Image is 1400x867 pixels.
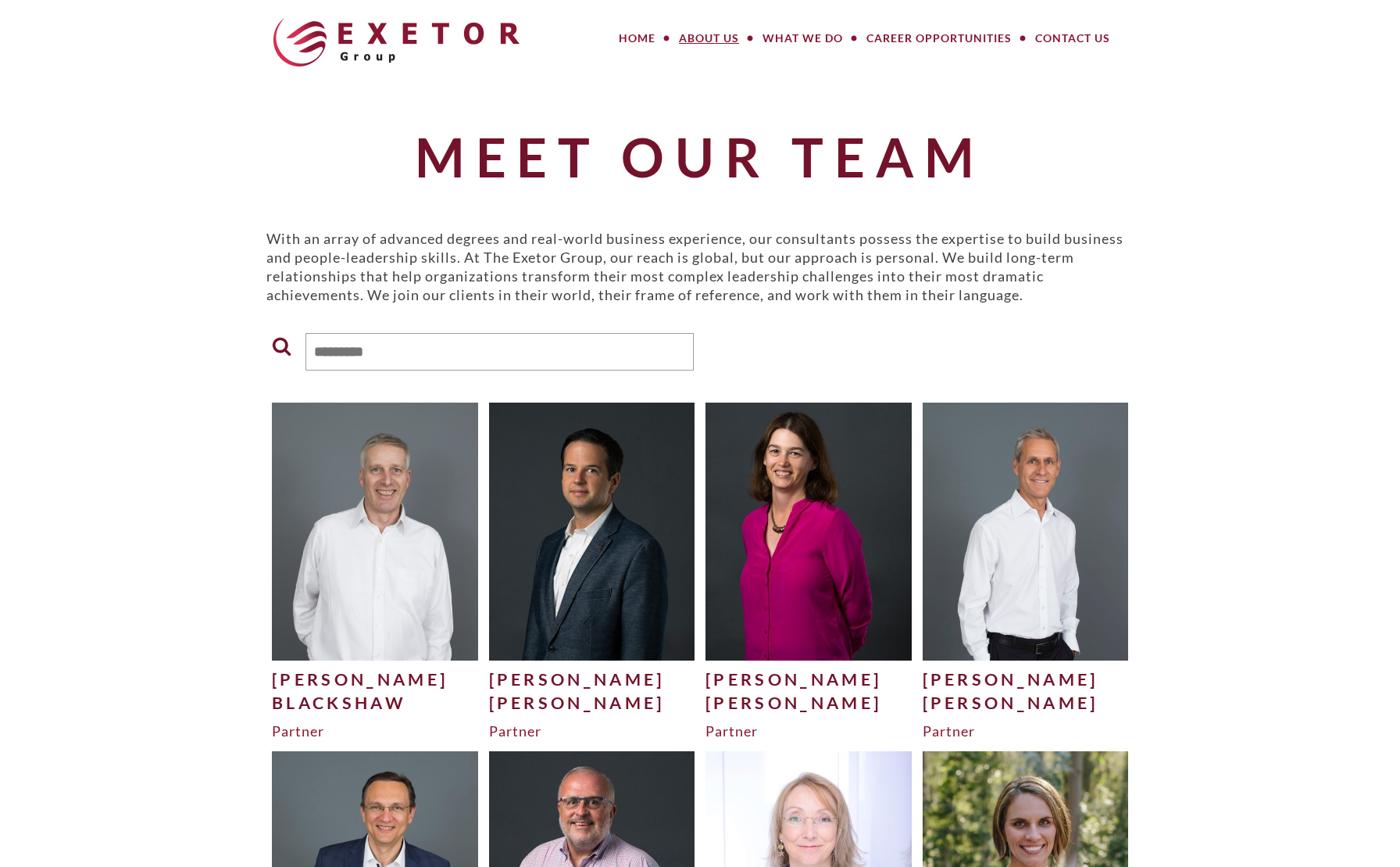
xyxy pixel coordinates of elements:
a: Home [607,23,667,54]
a: Career Opportunities [855,23,1023,54]
img: Craig-Mitchell-Website-500x625.jpg [923,403,1129,660]
a: [PERSON_NAME][PERSON_NAME]Partner [489,403,695,740]
div: Partner [489,722,695,740]
a: What We Do [751,23,855,54]
a: [PERSON_NAME][PERSON_NAME]Partner [705,403,912,740]
a: [PERSON_NAME]BlackshawPartner [272,403,478,740]
div: Blackshaw [272,691,478,715]
img: The Exetor Group [273,18,520,66]
div: [PERSON_NAME] [272,668,478,691]
div: Partner [272,722,478,740]
img: Philipp-Ebert_edited-1-500x625.jpg [489,403,695,660]
div: [PERSON_NAME] [705,668,912,691]
a: Contact Us [1023,23,1122,54]
h1: Meet Our Team [266,127,1134,186]
p: With an array of advanced degrees and real-world business experience, our consultants possess the... [266,229,1134,304]
div: [PERSON_NAME] [705,691,912,715]
a: About Us [667,23,751,54]
div: [PERSON_NAME] [489,668,695,691]
div: Partner [705,722,912,740]
div: [PERSON_NAME] [923,668,1129,691]
img: Dave-Blackshaw-for-website2-500x625.jpg [272,403,478,660]
a: [PERSON_NAME][PERSON_NAME]Partner [923,403,1129,740]
div: [PERSON_NAME] [489,691,695,715]
div: Partner [923,722,1129,740]
div: [PERSON_NAME] [923,691,1129,715]
img: Julie-H-500x625.jpg [705,403,912,660]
